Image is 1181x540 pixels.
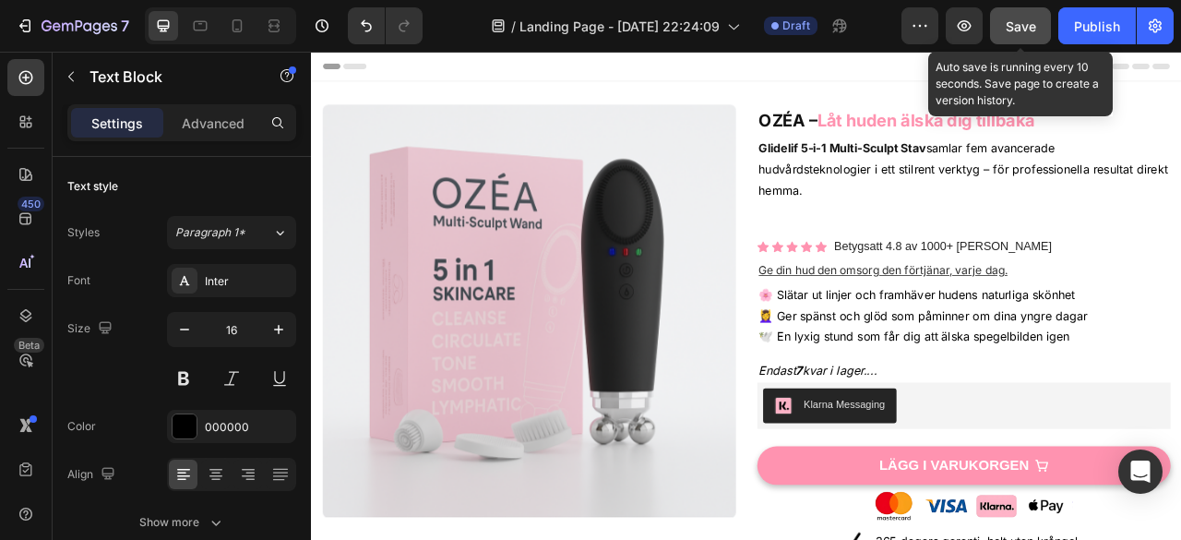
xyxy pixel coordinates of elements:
[569,114,782,132] strong: Glidelif 5-i-1 Multi-Sculpt Stav
[569,396,721,414] i: Endast kvar i lager....
[990,7,1051,44] button: Save
[1074,17,1120,36] div: Publish
[519,17,720,36] span: Landing Page - [DATE] 22:24:09
[1058,7,1136,44] button: Publish
[348,7,423,44] div: Undo/Redo
[644,75,920,101] strong: Låt huden älska dig tillbaka
[205,273,292,290] div: Inter
[722,515,913,538] div: LÄGG I VARUKORGEN
[511,17,516,36] span: /
[167,216,296,249] button: Paragraph 1*
[575,428,745,473] button: Klarna Messaging
[569,323,1092,350] p: 💆‍♀️ Ger spänst och glöd som påminner om dina yngre dagar
[311,52,1181,540] iframe: Design area
[1118,450,1163,494] div: Open Intercom Messenger
[626,439,730,459] div: Klarna Messaging
[14,338,44,353] div: Beta
[616,396,625,414] strong: 7
[18,197,44,211] div: 450
[205,419,292,436] div: 000000
[67,178,118,195] div: Text style
[569,349,1092,376] p: 🕊️ En lyxig stund som får dig att älska spegelbilden igen
[1006,18,1036,34] span: Save
[7,7,137,44] button: 7
[67,462,119,487] div: Align
[665,234,942,261] p: Betygsatt 4.8 av 1000+ [PERSON_NAME]
[569,110,1092,189] p: samlar fem avancerade hudvårdsteknologier i ett stilrent verktyg – för professionella resultat di...
[182,114,245,133] p: Advanced
[89,66,246,88] p: Text Block
[569,296,1092,323] p: 🌸 Slätar ut linjer och framhäver hudens naturliga skönhet
[67,418,96,435] div: Color
[121,15,129,37] p: 7
[590,439,612,462] img: CKSe1sH0lu8CEAE=.png
[67,272,90,289] div: Font
[175,224,245,241] span: Paragraph 1*
[67,506,296,539] button: Show more
[139,513,225,532] div: Show more
[91,114,143,133] p: Settings
[569,75,644,101] strong: OZÉA –
[569,270,886,287] u: Ge din hud den omsorg den förtjänar, varje dag.
[67,317,116,342] div: Size
[67,224,100,241] div: Styles
[782,18,810,34] span: Draft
